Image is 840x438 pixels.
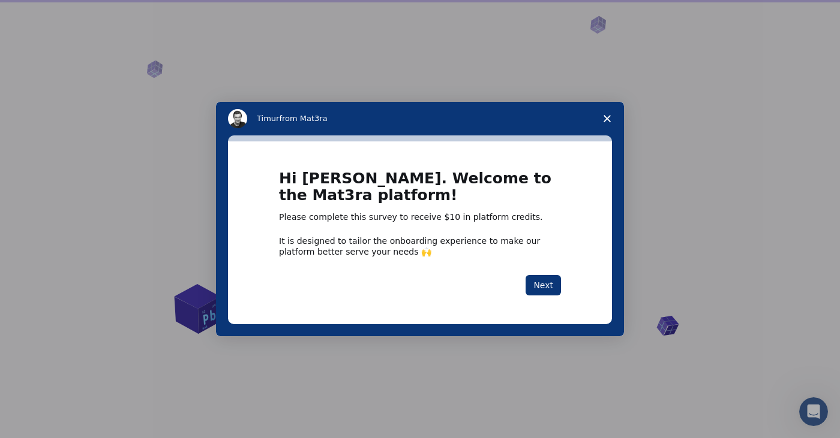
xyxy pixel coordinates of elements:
span: Close survey [590,102,624,135]
h1: Hi [PERSON_NAME]. Welcome to the Mat3ra platform! [279,170,561,212]
div: It is designed to tailor the onboarding experience to make our platform better serve your needs 🙌 [279,235,561,257]
img: Profile image for Timur [228,109,247,128]
span: Поддержка [22,8,87,19]
div: Please complete this survey to receive $10 in platform credits. [279,212,561,223]
span: Timur [257,114,279,123]
button: Next [526,275,561,295]
span: from Mat3ra [279,114,327,123]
